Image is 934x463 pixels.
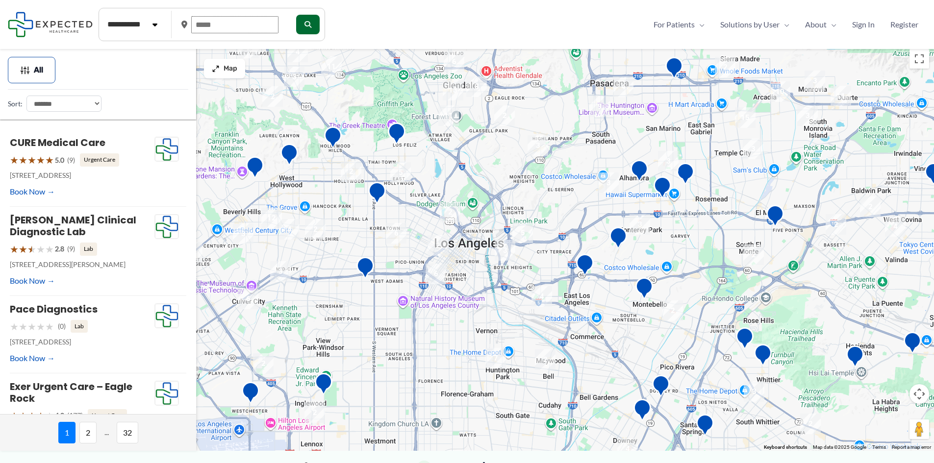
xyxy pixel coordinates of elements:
[904,332,921,357] div: Diagnostic Medical Group
[67,154,75,167] span: (9)
[885,216,906,237] div: 4
[10,336,154,348] p: [STREET_ADDRESS]
[633,399,651,424] div: Downey MRI Center powered by RAYUS Radiology
[797,105,818,126] div: 3
[36,240,45,258] span: ★
[10,380,132,405] a: Exer Urgent Care – Eagle Rock
[892,444,931,450] a: Report a map error
[677,163,694,188] div: Diagnostic Medical Group
[261,208,282,228] div: 12
[528,135,548,156] div: 3
[27,317,36,336] span: ★
[356,257,374,282] div: Western Convalescent Hospital
[36,407,45,425] span: ★
[212,65,220,73] img: Maximize
[654,17,695,32] span: For Patients
[844,17,883,32] a: Sign In
[71,320,88,333] span: Lab
[287,42,308,62] div: 4
[233,223,253,244] div: 3
[826,214,846,235] div: 2
[654,176,671,201] div: Synergy Imaging Center
[860,196,881,217] div: 2
[55,409,64,422] span: 4.0
[883,17,926,32] a: Register
[45,317,54,336] span: ★
[631,160,648,185] div: Pacific Medical Imaging
[19,407,27,425] span: ★
[589,96,610,117] div: 9
[535,349,555,370] div: 2
[609,227,627,252] div: Monterey Park Hospital AHMC
[764,444,807,451] button: Keyboard shortcuts
[284,67,304,87] div: 3
[88,409,127,422] span: Urgent Care
[36,317,45,336] span: ★
[712,17,797,32] a: Solutions by UserMenu Toggle
[321,56,342,77] div: 11
[155,215,178,239] img: Expected Healthcare Logo
[735,107,756,128] div: 15
[770,81,790,102] div: 10
[27,151,36,169] span: ★
[386,223,406,244] div: 6
[10,240,19,258] span: ★
[720,17,780,32] span: Solutions by User
[341,161,361,182] div: 2
[754,344,772,369] div: Mantro Mobile Imaging Llc
[238,289,258,309] div: 6
[80,243,97,255] span: Lab
[805,17,827,32] span: About
[246,156,264,181] div: Sunset Diagnostic Radiology
[19,317,27,336] span: ★
[8,12,93,37] img: Expected Healthcare Logo - side, dark font, small
[766,205,784,230] div: Centrelake Imaging &#8211; El Monte
[58,422,76,443] span: 1
[852,17,875,32] span: Sign In
[324,126,342,151] div: Belmont Village Senior Living Hollywood Hills
[494,105,515,126] div: 2
[390,162,411,183] div: 5
[204,59,245,78] button: Map
[613,76,633,97] div: 4
[485,348,506,368] div: 7
[224,65,237,73] span: Map
[438,105,459,126] div: 11
[45,240,54,258] span: ★
[695,17,705,32] span: Menu Toggle
[617,439,638,459] div: 4
[466,76,487,97] div: 8
[743,139,763,159] div: 3
[813,444,866,450] span: Map data ©2025 Google
[10,151,19,169] span: ★
[909,419,929,439] button: Drag Pegman onto the map to open Street View
[890,17,918,32] span: Register
[178,357,199,378] div: 3
[10,273,55,288] a: Book Now
[67,243,75,255] span: (9)
[872,444,886,450] a: Terms (opens in new tab)
[10,302,98,316] a: Pace Diagnostics
[117,422,138,443] span: 32
[80,153,119,166] span: Urgent Care
[696,414,714,439] div: Pacific Medical Imaging
[780,17,789,32] span: Menu Toggle
[909,49,929,69] button: Toggle fullscreen view
[10,169,154,182] p: [STREET_ADDRESS]
[831,86,851,106] div: 11
[253,353,274,374] div: 2
[495,240,515,261] div: 3
[10,407,19,425] span: ★
[10,136,105,149] a: CURE Medical Care
[443,80,463,100] div: 13
[827,17,836,32] span: Menu Toggle
[34,67,43,73] span: All
[8,97,23,110] label: Sort:
[55,243,64,255] span: 2.8
[36,151,45,169] span: ★
[426,264,446,284] div: 6
[646,17,712,32] a: For PatientsMenu Toggle
[800,414,821,434] div: 2
[155,137,178,162] img: Expected Healthcare Logo
[20,65,30,75] img: Filter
